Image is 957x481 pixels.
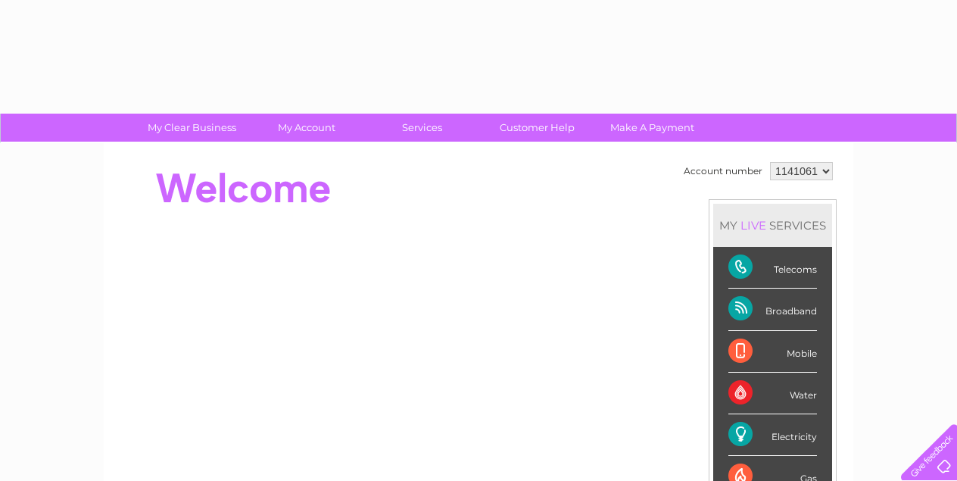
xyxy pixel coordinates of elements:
[245,114,369,142] a: My Account
[728,414,817,456] div: Electricity
[713,204,832,247] div: MY SERVICES
[728,373,817,414] div: Water
[728,289,817,330] div: Broadband
[728,247,817,289] div: Telecoms
[737,218,769,233] div: LIVE
[590,114,715,142] a: Make A Payment
[728,331,817,373] div: Mobile
[360,114,485,142] a: Services
[129,114,254,142] a: My Clear Business
[475,114,600,142] a: Customer Help
[680,158,766,184] td: Account number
